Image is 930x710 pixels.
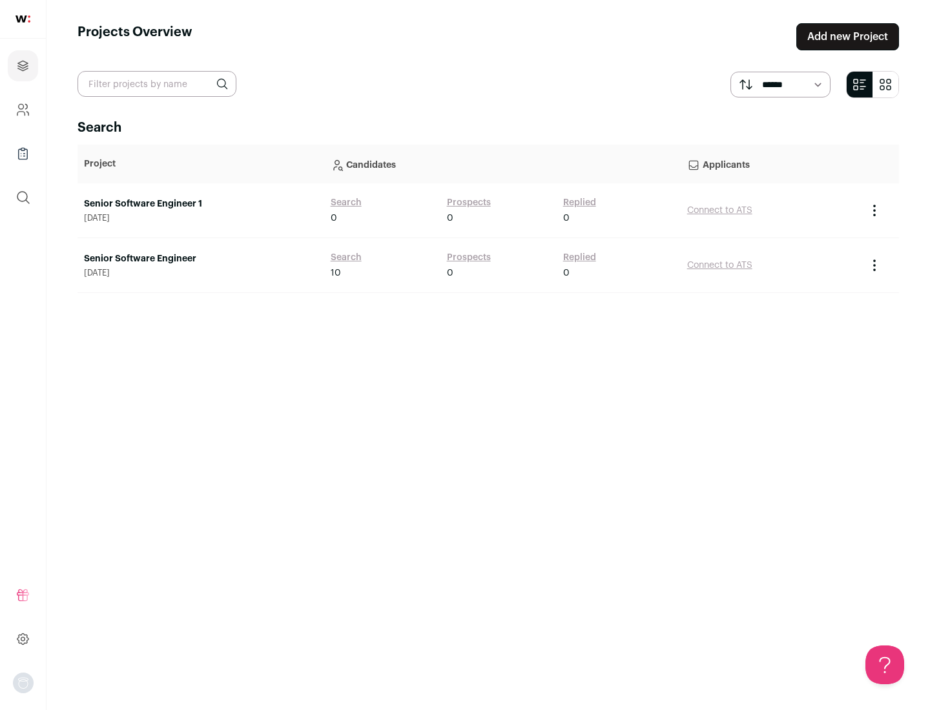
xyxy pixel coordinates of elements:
a: Senior Software Engineer [84,252,318,265]
span: 0 [563,267,570,279]
a: Add new Project [796,23,899,50]
span: 10 [331,267,341,279]
a: Prospects [447,196,491,209]
a: Company Lists [8,138,38,169]
img: nopic.png [13,673,34,693]
a: Replied [563,196,596,209]
a: Prospects [447,251,491,264]
input: Filter projects by name [77,71,236,97]
span: 0 [447,212,453,225]
span: [DATE] [84,213,318,223]
a: Projects [8,50,38,81]
button: Open dropdown [13,673,34,693]
a: Connect to ATS [687,206,752,215]
span: [DATE] [84,268,318,278]
a: Company and ATS Settings [8,94,38,125]
a: Senior Software Engineer 1 [84,198,318,210]
a: Search [331,251,362,264]
p: Candidates [331,151,674,177]
h1: Projects Overview [77,23,192,50]
a: Connect to ATS [687,261,752,270]
span: 0 [331,212,337,225]
iframe: Help Scout Beacon - Open [865,645,904,684]
span: 0 [447,267,453,279]
a: Search [331,196,362,209]
span: 0 [563,212,570,225]
button: Project Actions [867,258,882,273]
p: Project [84,157,318,170]
h2: Search [77,119,899,137]
button: Project Actions [867,203,882,218]
img: wellfound-shorthand-0d5821cbd27db2630d0214b213865d53afaa358527fdda9d0ea32b1df1b89c2c.svg [15,15,30,23]
p: Applicants [687,151,854,177]
a: Replied [563,251,596,264]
